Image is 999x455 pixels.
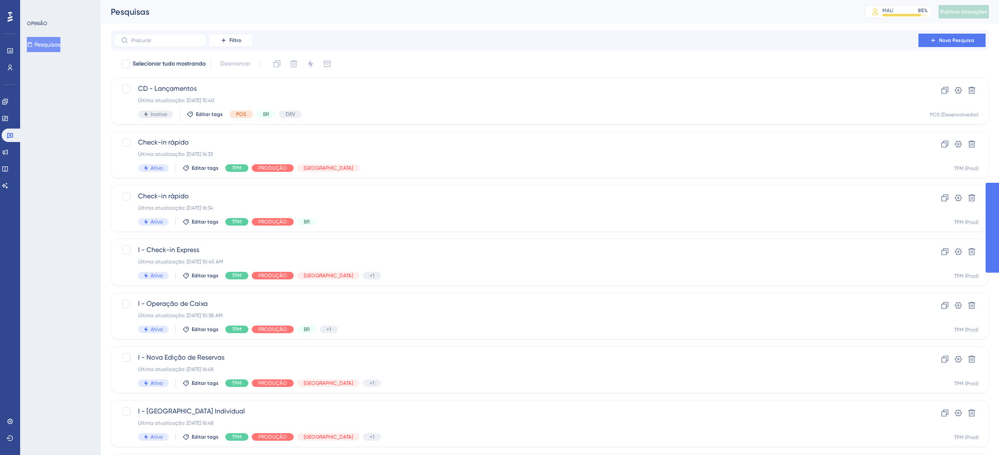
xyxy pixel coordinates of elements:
font: [GEOGRAPHIC_DATA] [304,380,353,386]
button: Desmarcar [216,56,255,71]
font: CD - Lançamentos [138,84,197,92]
font: Última atualização: [DATE] 10:38 AM [138,313,223,318]
iframe: Iniciador do Assistente de IA do UserGuiding [964,422,989,447]
font: Filtro [230,37,241,43]
button: Pesquisas [27,37,60,52]
font: Ativo [151,326,163,332]
font: Última atualização: [DATE] 15:40 [138,97,214,103]
font: BR [304,326,310,332]
font: Editar tags [192,434,219,440]
font: Inativo [151,111,167,117]
font: BR [263,111,269,117]
font: Publicar alterações [940,9,987,15]
font: [GEOGRAPHIC_DATA] [304,165,353,171]
font: Editar tags [192,165,219,171]
font: BR [304,219,310,225]
font: Ativo [151,219,163,225]
button: Editar tags [183,165,219,171]
font: PRODUÇÃO [258,380,287,386]
font: TPM (Prod) [954,434,978,440]
font: TPM (Prod) [954,381,978,387]
font: Editar tags [192,380,219,386]
button: Editar tags [183,380,219,387]
button: Filtro [210,34,252,47]
font: +1 [326,326,331,332]
font: TPM [232,165,242,171]
font: Ativo [151,165,163,171]
font: Ativo [151,380,163,386]
font: Check-in rápido [138,138,189,146]
button: Editar tags [187,111,223,118]
font: +1 [370,434,374,440]
font: PRODUÇÃO [258,326,287,332]
font: I - Check-in Express [138,246,199,254]
font: Editar tags [192,326,219,332]
font: TPM (Prod) [954,166,978,171]
font: I - Nova Edição de Reservas [138,353,224,361]
font: TPM [232,434,242,440]
button: Editar tags [183,272,219,279]
font: Última atualização: [DATE] 16:34 [138,205,213,211]
font: +1 [370,380,374,386]
font: Última atualização: [DATE] 16:48 [138,420,214,426]
input: Procurar [131,37,199,43]
font: Editar tags [192,273,219,279]
font: Ativo [151,434,163,440]
font: Pesquisas [111,7,149,17]
font: TPM (Prod) [954,219,978,225]
font: TPM (Prod) [954,273,978,279]
font: Última atualização: [DATE] 16:33 [138,151,213,157]
font: I - Operação de Caixa [138,300,208,308]
font: Selecionar tudo mostrando [133,60,206,67]
font: [GEOGRAPHIC_DATA] [304,273,353,279]
button: Editar tags [183,326,219,333]
font: PRODUÇÃO [258,434,287,440]
font: MAU [882,8,893,13]
font: Check-in rápido [138,192,189,200]
font: TPM [232,219,242,225]
font: Editar tags [196,111,223,117]
font: Última atualização: [DATE] 16:48 [138,366,214,372]
font: TPM [232,380,242,386]
button: Publicar alterações [939,5,989,18]
font: PRODUÇÃO [258,219,287,225]
font: 85 [918,8,924,13]
font: POS (Desenvolvedor) [930,112,978,118]
font: OPINIÃO [27,21,47,26]
font: Ativo [151,273,163,279]
button: Nova Pesquisa [918,34,986,47]
font: TPM [232,273,242,279]
font: Desmarcar [220,60,250,67]
font: [GEOGRAPHIC_DATA] [304,434,353,440]
font: POS [236,111,246,117]
font: Última atualização: [DATE] 10:45 AM [138,259,223,265]
font: PRODUÇÃO [258,273,287,279]
font: % [924,8,928,13]
font: TPM [232,326,242,332]
button: Editar tags [183,218,219,225]
font: +1 [370,273,374,279]
font: PRODUÇÃO [258,165,287,171]
font: I - [GEOGRAPHIC_DATA] Individual [138,407,245,415]
button: Editar tags [183,434,219,440]
font: DEV [286,111,295,117]
font: Nova Pesquisa [939,37,974,43]
font: Pesquisas [34,41,60,48]
font: TPM (Prod) [954,327,978,333]
font: Editar tags [192,219,219,225]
